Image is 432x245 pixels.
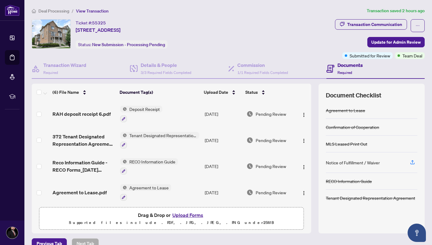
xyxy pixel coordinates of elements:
[299,109,309,119] button: Logo
[127,106,162,112] span: Deposit Receipt
[326,91,381,100] span: Document Checklist
[408,224,426,242] button: Open asap
[337,70,352,75] span: Required
[120,132,199,148] button: Status IconTenant Designated Representation Agreement
[299,135,309,145] button: Logo
[6,227,18,239] img: Profile Icon
[120,184,127,191] img: Status Icon
[52,133,115,148] span: 372 Tenant Designated Representation Agreement - PropTx-OREA_[DATE] 12_32_29.pdf
[350,52,390,59] span: Submitted for Review
[5,5,20,16] img: logo
[76,19,106,26] div: Ticket #:
[50,84,117,101] th: (6) File Name
[138,211,205,219] span: Drag & Drop or
[120,106,127,112] img: Status Icon
[141,61,191,69] h4: Details & People
[43,219,300,226] p: Supported files include .PDF, .JPG, .JPEG, .PNG under 25 MB
[127,158,178,165] span: RECO Information Guide
[301,138,306,143] img: Logo
[76,8,109,14] span: View Transaction
[52,89,79,96] span: (6) File Name
[127,132,199,139] span: Tenant Designated Representation Agreement
[335,19,407,30] button: Transaction Communication
[141,70,191,75] span: 3/3 Required Fields Completed
[237,61,288,69] h4: Commission
[237,70,288,75] span: 1/1 Required Fields Completed
[301,112,306,117] img: Logo
[120,158,127,165] img: Status Icon
[202,153,244,180] td: [DATE]
[204,89,228,96] span: Upload Date
[120,106,162,122] button: Status IconDeposit Receipt
[38,8,69,14] span: Deal Processing
[76,26,121,34] span: [STREET_ADDRESS]
[301,191,306,196] img: Logo
[171,211,205,219] button: Upload Forms
[402,52,422,59] span: Team Deal
[76,40,167,49] div: Status:
[52,189,107,196] span: Agreement to Lease.pdf
[120,132,127,139] img: Status Icon
[120,184,171,201] button: Status IconAgreement to Lease
[367,37,425,47] button: Update for Admin Review
[117,84,201,101] th: Document Tag(s)
[32,20,70,48] img: IMG-W12380694_1.jpg
[326,159,380,166] div: Notice of Fulfillment / Waiver
[256,163,286,170] span: Pending Review
[299,161,309,171] button: Logo
[247,111,253,117] img: Document Status
[243,84,295,101] th: Status
[52,110,111,118] span: RAH deposit receipt 6.pdf
[326,107,365,114] div: Agreement to Lease
[92,42,165,47] span: New Submission - Processing Pending
[367,7,425,14] article: Transaction saved 2 hours ago
[326,124,379,130] div: Confirmation of Cooperation
[326,141,367,147] div: MLS Leased Print Out
[43,61,86,69] h4: Transaction Wizard
[247,163,253,170] img: Document Status
[301,165,306,170] img: Logo
[202,179,244,206] td: [DATE]
[39,207,304,230] span: Drag & Drop orUpload FormsSupported files include .PDF, .JPG, .JPEG, .PNG under25MB
[371,37,421,47] span: Update for Admin Review
[347,20,402,29] div: Transaction Communication
[326,195,415,201] div: Tenant Designated Representation Agreement
[92,20,106,26] span: 55325
[120,158,178,175] button: Status IconRECO Information Guide
[202,101,244,127] td: [DATE]
[201,84,243,101] th: Upload Date
[326,178,372,185] div: RECO Information Guide
[127,184,171,191] span: Agreement to Lease
[32,9,36,13] span: home
[245,89,258,96] span: Status
[256,189,286,196] span: Pending Review
[202,127,244,153] td: [DATE]
[416,24,420,28] span: ellipsis
[337,61,363,69] h4: Documents
[256,111,286,117] span: Pending Review
[247,189,253,196] img: Document Status
[256,137,286,144] span: Pending Review
[43,70,58,75] span: Required
[247,137,253,144] img: Document Status
[52,159,115,174] span: Reco Information Guide - RECO Forms_[DATE] 12_32_51.pdf
[72,7,74,14] li: /
[299,188,309,197] button: Logo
